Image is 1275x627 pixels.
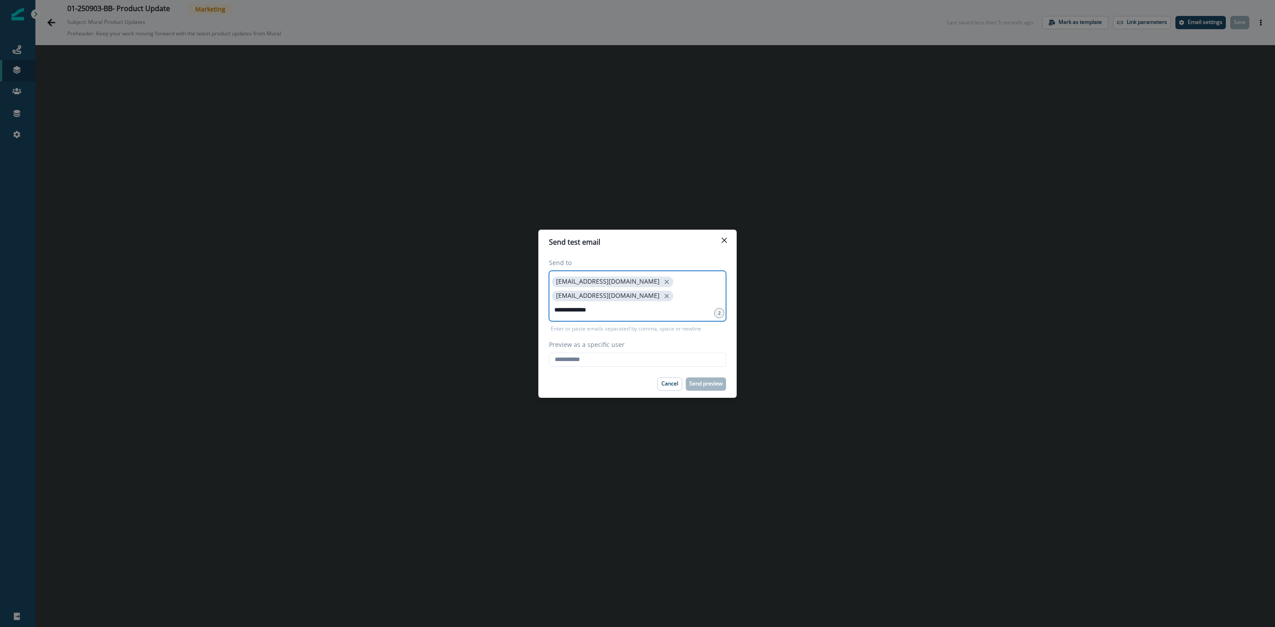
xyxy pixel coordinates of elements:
[657,377,682,391] button: Cancel
[662,277,671,286] button: close
[549,325,703,333] p: Enter or paste emails separated by comma, space or newline
[556,292,660,300] p: [EMAIL_ADDRESS][DOMAIN_NAME]
[714,308,724,318] div: 2
[549,258,721,267] label: Send to
[661,381,678,387] p: Cancel
[717,233,731,247] button: Close
[549,237,600,247] p: Send test email
[689,381,722,387] p: Send preview
[686,377,726,391] button: Send preview
[556,278,660,285] p: [EMAIL_ADDRESS][DOMAIN_NAME]
[549,340,721,349] label: Preview as a specific user
[662,292,671,300] button: close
